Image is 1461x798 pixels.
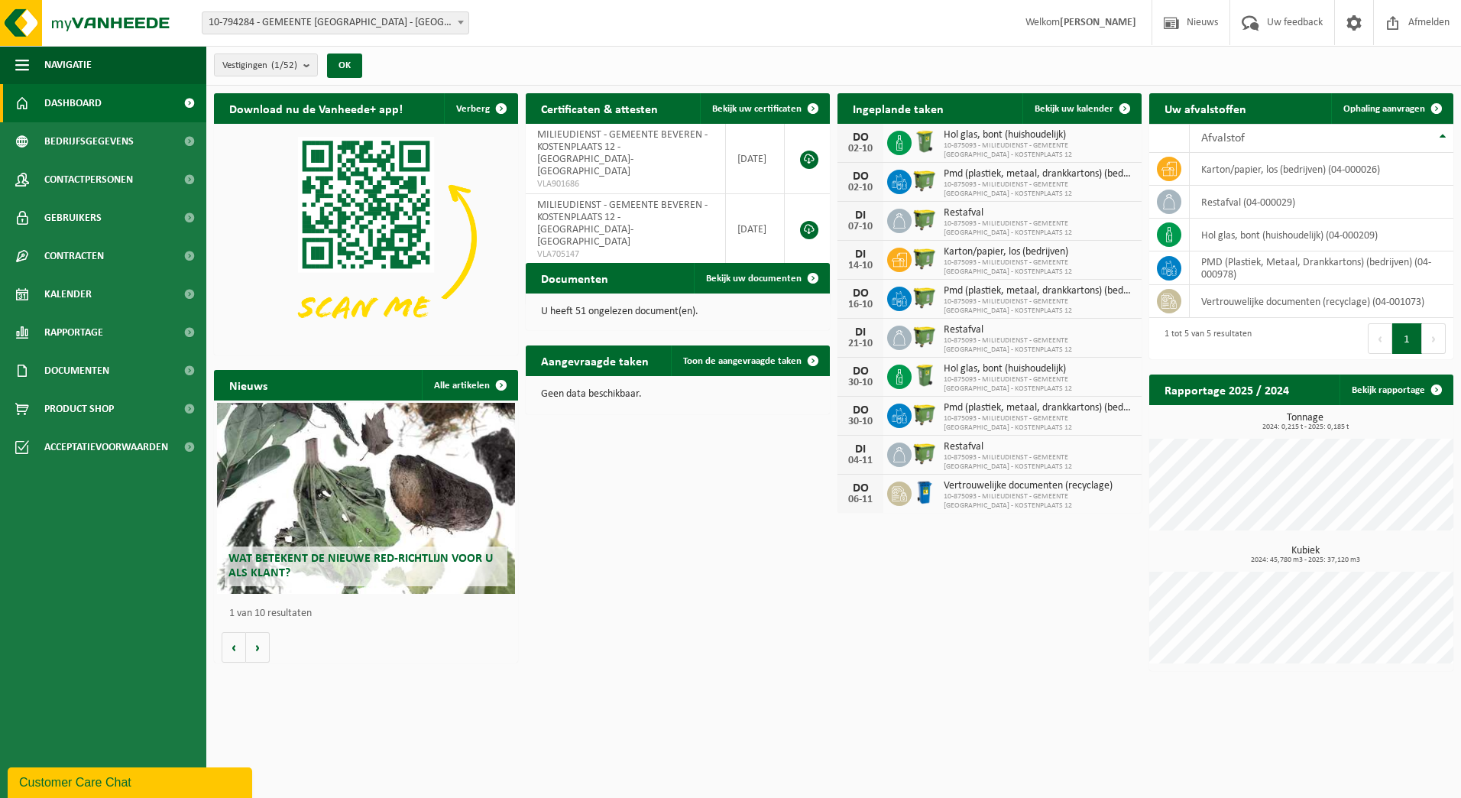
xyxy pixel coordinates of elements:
[526,263,624,293] h2: Documenten
[44,428,168,466] span: Acceptatievoorwaarden
[944,414,1134,433] span: 10-875093 - MILIEUDIENST - GEMEENTE [GEOGRAPHIC_DATA] - KOSTENPLAATS 12
[327,54,362,78] button: OK
[845,365,876,378] div: DO
[845,417,876,427] div: 30-10
[845,222,876,232] div: 07-10
[944,324,1134,336] span: Restafval
[1368,323,1392,354] button: Previous
[44,352,109,390] span: Documenten
[1022,93,1140,124] a: Bekijk uw kalender
[712,104,802,114] span: Bekijk uw certificaten
[944,141,1134,160] span: 10-875093 - MILIEUDIENST - GEMEENTE [GEOGRAPHIC_DATA] - KOSTENPLAATS 12
[944,336,1134,355] span: 10-875093 - MILIEUDIENST - GEMEENTE [GEOGRAPHIC_DATA] - KOSTENPLAATS 12
[944,168,1134,180] span: Pmd (plastiek, metaal, drankkartons) (bedrijven)
[845,339,876,349] div: 21-10
[456,104,490,114] span: Verberg
[1190,251,1453,285] td: PMD (Plastiek, Metaal, Drankkartons) (bedrijven) (04-000978)
[1190,285,1453,318] td: vertrouwelijke documenten (recyclage) (04-001073)
[845,209,876,222] div: DI
[845,131,876,144] div: DO
[44,313,103,352] span: Rapportage
[44,275,92,313] span: Kalender
[44,84,102,122] span: Dashboard
[217,403,515,594] a: Wat betekent de nieuwe RED-richtlijn voor u als klant?
[845,261,876,271] div: 14-10
[541,389,815,400] p: Geen data beschikbaar.
[44,161,133,199] span: Contactpersonen
[202,12,468,34] span: 10-794284 - GEMEENTE BEVEREN - BEVEREN-WAAS
[726,194,785,264] td: [DATE]
[944,207,1134,219] span: Restafval
[845,378,876,388] div: 30-10
[222,54,297,77] span: Vestigingen
[944,402,1134,414] span: Pmd (plastiek, metaal, drankkartons) (bedrijven)
[537,178,714,190] span: VLA901686
[912,167,938,193] img: WB-1100-HPE-GN-50
[944,480,1134,492] span: Vertrouwelijke documenten (recyclage)
[537,199,708,248] span: MILIEUDIENST - GEMEENTE BEVEREN - KOSTENPLAATS 12 - [GEOGRAPHIC_DATA]-[GEOGRAPHIC_DATA]
[214,93,418,123] h2: Download nu de Vanheede+ app!
[845,443,876,456] div: DI
[944,363,1134,375] span: Hol glas, bont (huishoudelijk)
[1157,413,1453,431] h3: Tonnage
[1201,132,1245,144] span: Afvalstof
[1340,375,1452,405] a: Bekijk rapportage
[706,274,802,284] span: Bekijk uw documenten
[726,124,785,194] td: [DATE]
[1157,556,1453,564] span: 2024: 45,780 m3 - 2025: 37,120 m3
[214,370,283,400] h2: Nieuws
[845,144,876,154] div: 02-10
[912,440,938,466] img: WB-1100-HPE-GN-50
[694,263,828,294] a: Bekijk uw documenten
[944,180,1134,199] span: 10-875093 - MILIEUDIENST - GEMEENTE [GEOGRAPHIC_DATA] - KOSTENPLAATS 12
[1392,323,1422,354] button: 1
[912,284,938,310] img: WB-1100-HPE-GN-50
[944,453,1134,472] span: 10-875093 - MILIEUDIENST - GEMEENTE [GEOGRAPHIC_DATA] - KOSTENPLAATS 12
[944,246,1134,258] span: Karton/papier, los (bedrijven)
[912,401,938,427] img: WB-1100-HPE-GN-50
[246,632,270,663] button: Volgende
[912,479,938,505] img: WB-0240-HPE-BE-09
[700,93,828,124] a: Bekijk uw certificaten
[1190,186,1453,219] td: restafval (04-000029)
[912,323,938,349] img: WB-1100-HPE-GN-50
[422,370,517,401] a: Alle artikelen
[944,285,1134,297] span: Pmd (plastiek, metaal, drankkartons) (bedrijven)
[222,632,246,663] button: Vorige
[912,245,938,271] img: WB-1100-HPE-GN-50
[537,129,708,177] span: MILIEUDIENST - GEMEENTE BEVEREN - KOSTENPLAATS 12 - [GEOGRAPHIC_DATA]-[GEOGRAPHIC_DATA]
[44,122,134,161] span: Bedrijfsgegevens
[845,495,876,505] div: 06-11
[1331,93,1452,124] a: Ophaling aanvragen
[229,608,510,619] p: 1 van 10 resultaten
[845,456,876,466] div: 04-11
[1190,219,1453,251] td: hol glas, bont (huishoudelijk) (04-000209)
[444,93,517,124] button: Verberg
[683,356,802,366] span: Toon de aangevraagde taken
[1157,423,1453,431] span: 2024: 0,215 t - 2025: 0,185 t
[912,206,938,232] img: WB-1100-HPE-GN-50
[912,128,938,154] img: WB-0240-HPE-GN-50
[845,287,876,300] div: DO
[845,404,876,417] div: DO
[944,375,1134,394] span: 10-875093 - MILIEUDIENST - GEMEENTE [GEOGRAPHIC_DATA] - KOSTENPLAATS 12
[944,258,1134,277] span: 10-875093 - MILIEUDIENST - GEMEENTE [GEOGRAPHIC_DATA] - KOSTENPLAATS 12
[1149,375,1304,404] h2: Rapportage 2025 / 2024
[944,219,1134,238] span: 10-875093 - MILIEUDIENST - GEMEENTE [GEOGRAPHIC_DATA] - KOSTENPLAATS 12
[44,199,102,237] span: Gebruikers
[1157,546,1453,564] h3: Kubiek
[845,482,876,495] div: DO
[845,170,876,183] div: DO
[1190,153,1453,186] td: karton/papier, los (bedrijven) (04-000026)
[44,390,114,428] span: Product Shop
[944,441,1134,453] span: Restafval
[944,492,1134,511] span: 10-875093 - MILIEUDIENST - GEMEENTE [GEOGRAPHIC_DATA] - KOSTENPLAATS 12
[837,93,959,123] h2: Ingeplande taken
[1157,322,1252,355] div: 1 tot 5 van 5 resultaten
[44,46,92,84] span: Navigatie
[1060,17,1136,28] strong: [PERSON_NAME]
[526,93,673,123] h2: Certificaten & attesten
[845,248,876,261] div: DI
[271,60,297,70] count: (1/52)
